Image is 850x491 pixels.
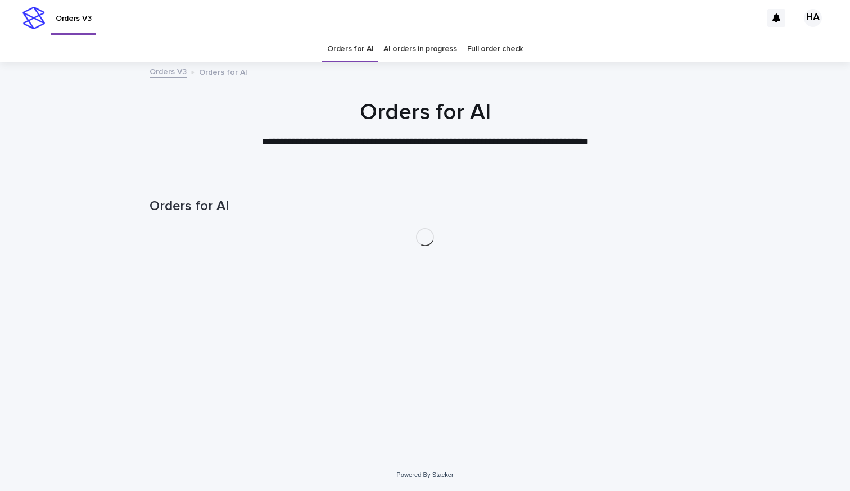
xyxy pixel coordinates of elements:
a: Orders for AI [327,36,373,62]
a: Orders V3 [150,65,187,78]
a: AI orders in progress [383,36,457,62]
p: Orders for AI [199,65,247,78]
a: Powered By Stacker [396,471,453,478]
h1: Orders for AI [150,99,700,126]
img: stacker-logo-s-only.png [22,7,45,29]
a: Full order check [467,36,523,62]
h1: Orders for AI [150,198,700,215]
div: HA [804,9,822,27]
